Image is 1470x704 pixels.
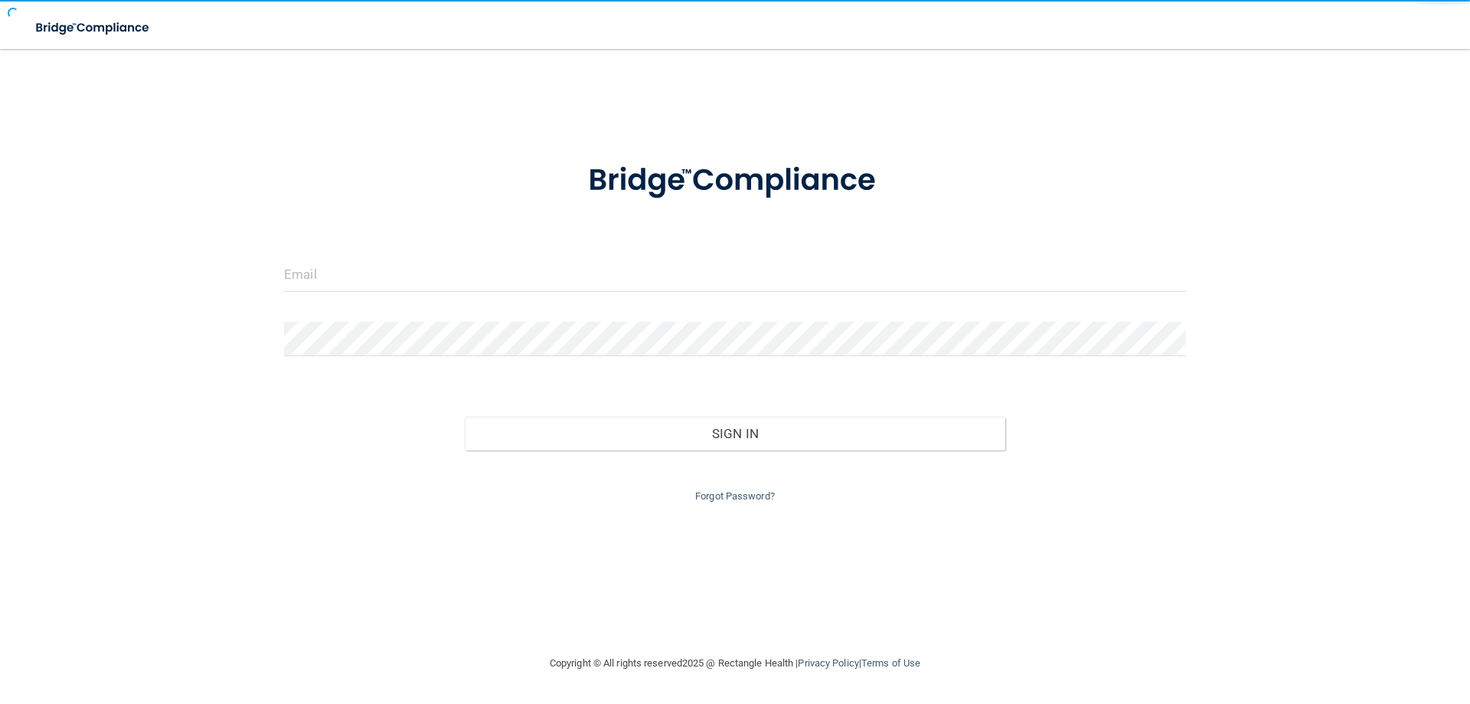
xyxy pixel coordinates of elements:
a: Terms of Use [861,657,920,669]
img: bridge_compliance_login_screen.278c3ca4.svg [557,141,913,221]
div: Copyright © All rights reserved 2025 @ Rectangle Health | | [456,639,1014,688]
a: Privacy Policy [798,657,858,669]
a: Forgot Password? [695,490,775,502]
img: bridge_compliance_login_screen.278c3ca4.svg [23,12,164,44]
button: Sign In [465,417,1006,450]
input: Email [284,257,1186,292]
